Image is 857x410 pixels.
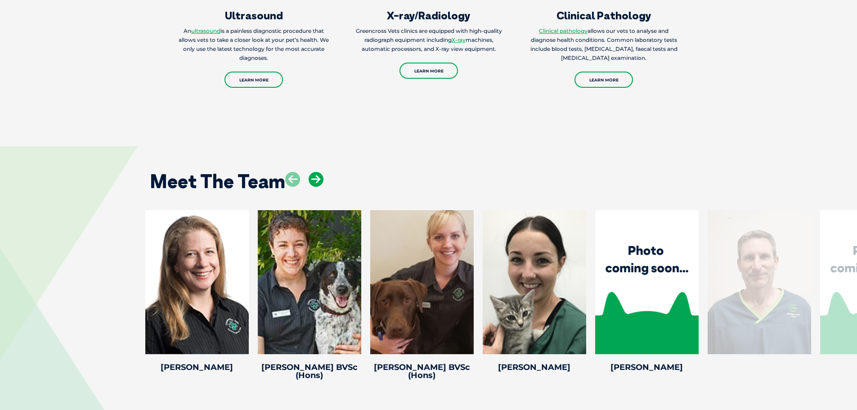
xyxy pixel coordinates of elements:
a: Learn More [224,72,283,88]
h4: [PERSON_NAME] [145,363,249,371]
h4: [PERSON_NAME] [483,363,586,371]
h4: [PERSON_NAME] BVSc (Hons) [258,363,361,379]
h4: [PERSON_NAME] BVSc (Hons) [370,363,474,379]
h3: Ultrasound [177,10,331,21]
button: Search [839,41,848,50]
a: Learn More [399,63,458,79]
p: Greencross Vets clinics are equipped with high-quality radiograph equipment including machines, a... [352,27,506,54]
p: allows our vets to analyse and diagnose health conditions. Common laboratory tests include blood ... [527,27,681,63]
p: An is a painless diagnostic procedure that allows vets to take a closer look at your pet’s health... [177,27,331,63]
h3: X-ray/Radiology [352,10,506,21]
a: ultrasound [191,27,220,34]
h2: Meet The Team [150,172,285,191]
a: Clinical pathology [539,27,588,34]
h4: [PERSON_NAME] [595,363,699,371]
h3: Clinical Pathology [527,10,681,21]
a: X-ray [452,36,466,43]
a: Learn More [574,72,633,88]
